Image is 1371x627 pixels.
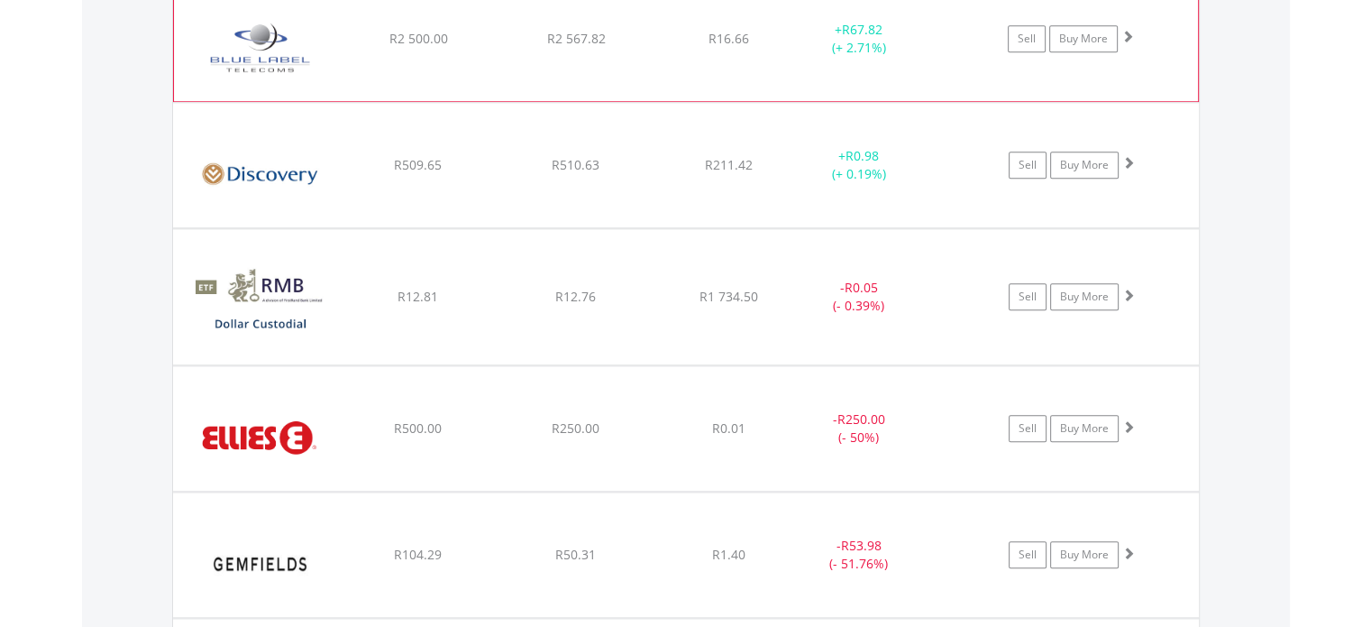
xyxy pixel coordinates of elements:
div: - (- 0.39%) [791,279,928,315]
span: R2 567.82 [546,30,605,47]
span: R1 734.50 [699,288,758,305]
a: Sell [1008,25,1046,52]
span: R211.42 [705,156,753,173]
span: R12.76 [555,288,596,305]
a: Sell [1009,415,1047,442]
div: + (+ 2.71%) [791,21,926,57]
span: R53.98 [841,537,882,554]
span: R250.00 [552,420,599,437]
a: Buy More [1049,25,1118,52]
div: + (+ 0.19%) [791,147,928,183]
span: R250.00 [837,410,885,428]
span: R16.66 [708,30,749,47]
span: R12.81 [398,288,438,305]
a: Buy More [1050,152,1119,179]
span: R509.65 [394,156,442,173]
span: R500.00 [394,420,442,437]
span: R0.01 [712,420,745,437]
img: EQU.ZA.ELI.png [182,389,337,486]
span: R510.63 [552,156,599,173]
div: - (- 50%) [791,410,928,447]
a: Buy More [1050,283,1119,310]
span: R0.98 [845,147,879,164]
a: Sell [1009,283,1047,310]
div: - (- 51.76%) [791,537,928,573]
span: R1.40 [712,546,745,563]
span: R67.82 [842,21,882,38]
a: Buy More [1050,415,1119,442]
a: Sell [1009,152,1047,179]
span: R0.05 [845,279,878,296]
span: R2 500.00 [388,30,447,47]
img: EQU.ZA.DSY.png [182,125,337,223]
span: R50.31 [555,546,596,563]
a: Sell [1009,541,1047,568]
img: EQU.ZA.DCCUSD.png [182,252,337,360]
a: Buy More [1050,541,1119,568]
span: R104.29 [394,546,442,563]
img: EQU.ZA.GML.png [182,515,337,613]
